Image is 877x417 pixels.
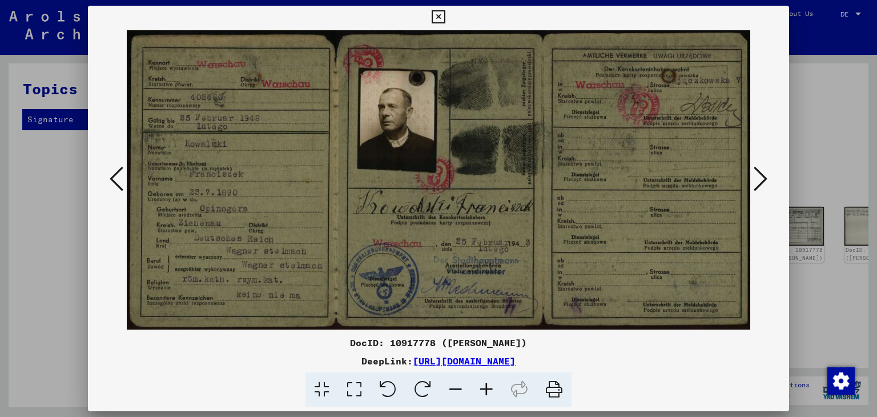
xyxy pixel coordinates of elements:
[413,355,516,367] a: [URL][DOMAIN_NAME]
[350,337,527,348] font: DocID: 10917778 ([PERSON_NAME])
[361,355,413,367] font: DeepLink:
[127,29,751,331] img: 001.jpg
[827,367,855,395] img: Change consent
